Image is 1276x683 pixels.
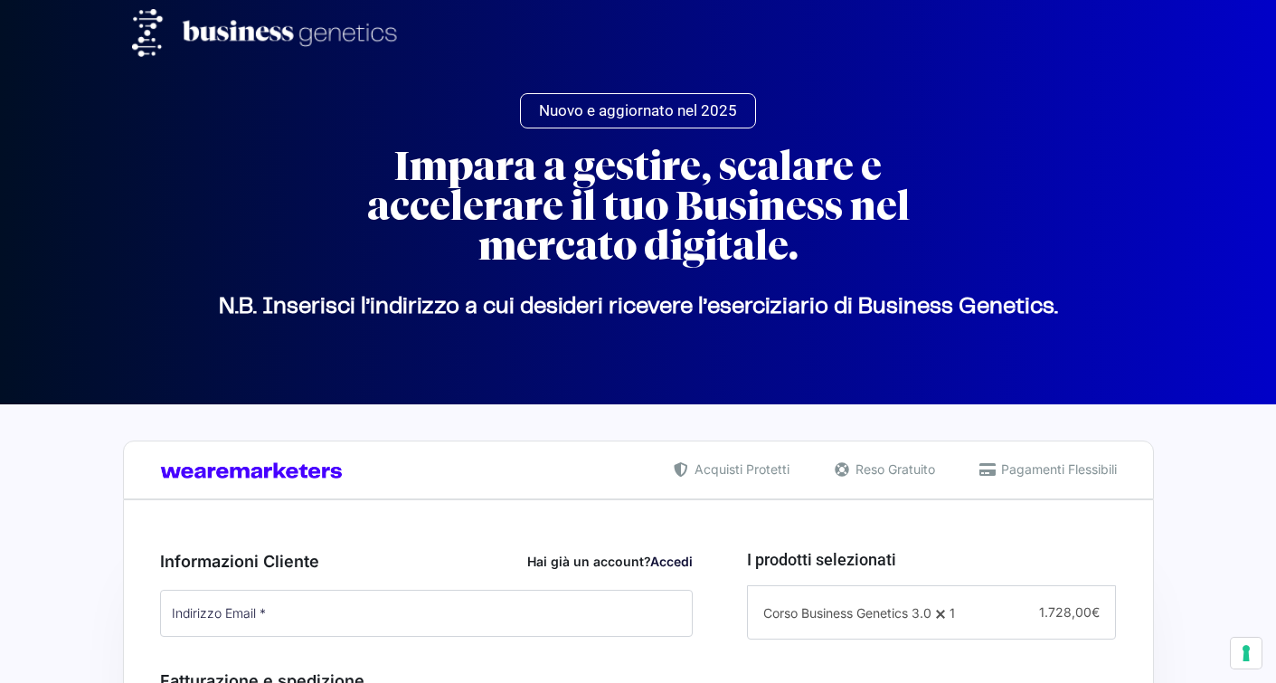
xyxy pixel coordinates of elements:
[520,93,756,128] a: Nuovo e aggiornato nel 2025
[539,103,737,119] span: Nuovo e aggiornato nel 2025
[1039,604,1100,620] span: 1.728,00
[313,147,964,266] h2: Impara a gestire, scalare e accelerare il tuo Business nel mercato digitale.
[690,460,789,479] span: Acquisti Protetti
[650,554,693,569] a: Accedi
[1092,604,1100,620] span: €
[160,549,694,574] h3: Informazioni Cliente
[950,605,955,621] span: 1
[747,547,1116,572] h3: I prodotti selezionati
[763,605,931,621] span: Corso Business Genetics 3.0
[851,460,935,479] span: Reso Gratuito
[997,460,1117,479] span: Pagamenti Flessibili
[1231,638,1262,669] button: Le tue preferenze relative al consenso per le tecnologie di tracciamento
[132,307,1145,308] p: N.B. Inserisci l’indirizzo a cui desideri ricevere l’eserciziario di Business Genetics.
[160,590,694,637] input: Indirizzo Email *
[527,552,693,571] div: Hai già un account?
